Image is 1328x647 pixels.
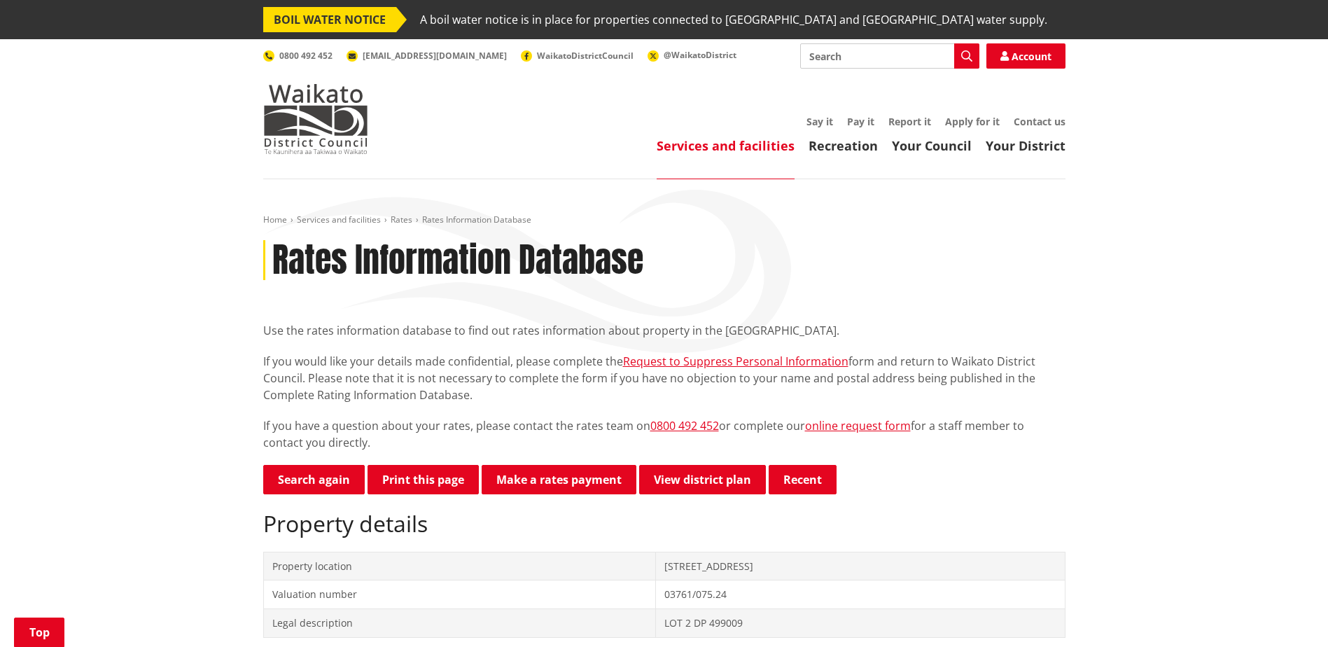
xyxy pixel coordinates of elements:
nav: breadcrumb [263,214,1065,226]
td: LOT 2 DP 499009 [656,608,1065,637]
img: Waikato District Council - Te Kaunihera aa Takiwaa o Waikato [263,84,368,154]
span: [EMAIL_ADDRESS][DOMAIN_NAME] [363,50,507,62]
a: Contact us [1014,115,1065,128]
button: Recent [769,465,837,494]
a: online request form [805,418,911,433]
iframe: Messenger Launcher [1264,588,1314,639]
a: Say it [806,115,833,128]
td: [STREET_ADDRESS] [656,552,1065,580]
td: Legal description [263,608,656,637]
h1: Rates Information Database [272,240,643,281]
a: Rates [391,214,412,225]
span: Rates Information Database [422,214,531,225]
a: Recreation [809,137,878,154]
span: WaikatoDistrictCouncil [537,50,634,62]
a: 0800 492 452 [650,418,719,433]
button: Print this page [368,465,479,494]
a: Account [986,43,1065,69]
input: Search input [800,43,979,69]
h2: Property details [263,510,1065,537]
p: If you would like your details made confidential, please complete the form and return to Waikato ... [263,353,1065,403]
a: Home [263,214,287,225]
td: Property location [263,552,656,580]
a: Search again [263,465,365,494]
a: Your Council [892,137,972,154]
a: View district plan [639,465,766,494]
a: Top [14,618,64,647]
a: WaikatoDistrictCouncil [521,50,634,62]
td: 03761/075.24 [656,580,1065,609]
a: @WaikatoDistrict [648,49,736,61]
a: Apply for it [945,115,1000,128]
a: Services and facilities [297,214,381,225]
a: Your District [986,137,1065,154]
a: Services and facilities [657,137,795,154]
a: 0800 492 452 [263,50,333,62]
span: A boil water notice is in place for properties connected to [GEOGRAPHIC_DATA] and [GEOGRAPHIC_DAT... [420,7,1047,32]
a: [EMAIL_ADDRESS][DOMAIN_NAME] [347,50,507,62]
span: BOIL WATER NOTICE [263,7,396,32]
span: @WaikatoDistrict [664,49,736,61]
p: Use the rates information database to find out rates information about property in the [GEOGRAPHI... [263,322,1065,339]
a: Report it [888,115,931,128]
span: 0800 492 452 [279,50,333,62]
a: Make a rates payment [482,465,636,494]
p: If you have a question about your rates, please contact the rates team on or complete our for a s... [263,417,1065,451]
a: Pay it [847,115,874,128]
td: Valuation number [263,580,656,609]
a: Request to Suppress Personal Information [623,354,848,369]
